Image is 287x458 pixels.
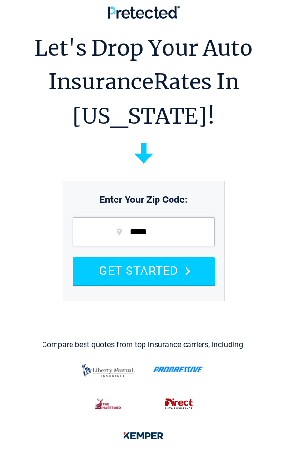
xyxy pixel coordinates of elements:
[89,394,128,414] img: thehartford
[42,341,245,349] div: Compare best quotes from top insurance carriers, including:
[153,366,204,373] img: progressive
[73,217,215,246] input: zip code
[79,359,138,382] img: liberty
[63,184,224,207] p: Enter Your Zip Code:
[7,31,280,133] h1: Let's Drop Your Auto Insurance Rates In [US_STATE]!
[73,257,215,285] button: GET STARTED
[159,394,198,414] img: direct
[118,426,169,446] img: kemper
[108,6,180,19] img: Pretected Logo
